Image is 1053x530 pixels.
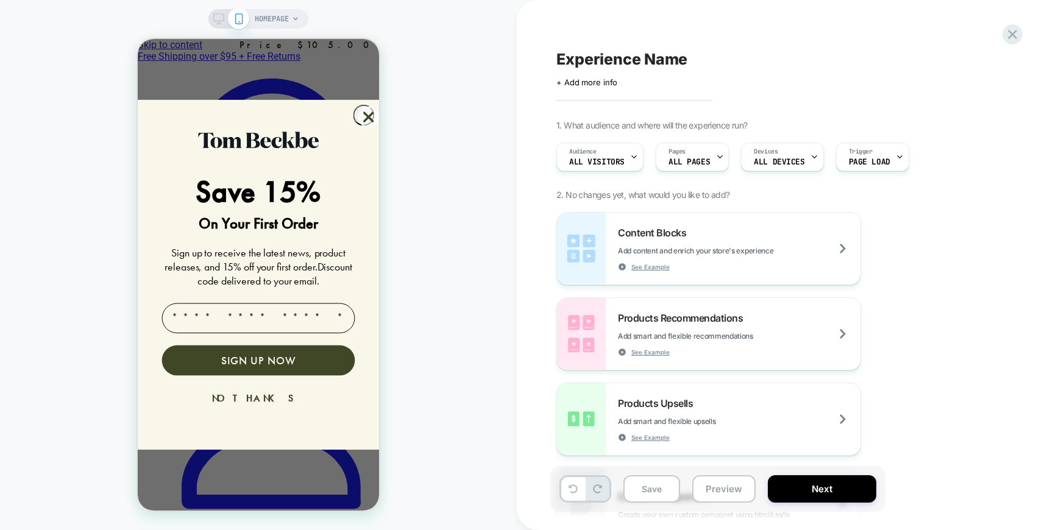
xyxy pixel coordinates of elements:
span: See Example [631,348,670,356]
span: ALL DEVICES [754,158,804,166]
span: Sign up to receive the latest news, product releases, and 15% off your first order. [27,207,208,235]
span: Discount code delivered to your email. [60,221,214,249]
span: Page Load [849,158,890,166]
span: Save 15% [58,133,183,172]
button: SIGN UP NOW [24,306,218,337]
span: Add smart and flexible upsells [618,417,776,426]
span: Experience Name [556,50,687,68]
span: Add content and enrich your store's experience [618,246,834,255]
span: 2. No changes yet, what would you like to add? [556,189,729,200]
button: Save [623,475,680,503]
button: Close dialog [215,66,236,87]
span: 1. What audience and where will the experience run? [556,120,747,130]
span: See Example [631,433,670,442]
span: Pages [668,147,686,156]
button: Next [768,475,876,503]
span: ALL PAGES [668,158,710,166]
span: + Add more info [556,77,617,87]
input: Enter Your Email [24,264,218,294]
span: Audience [569,147,597,156]
span: Devices [754,147,778,156]
span: Content Blocks [618,227,692,239]
span: On Your First Order [61,174,180,194]
span: All Visitors [569,158,625,166]
span: Trigger [849,147,873,156]
span: HOMEPAGE [255,9,289,29]
button: NO THANKS [68,355,172,361]
span: Products Upsells [618,397,699,409]
button: Preview [692,475,756,503]
span: Add smart and flexible recommendations [618,331,814,341]
span: Products Recommendations [618,312,749,324]
span: See Example [631,263,670,271]
img: 6a8dc586-bcf1-4588-8dcf-1cdb7c16af9c.png [60,93,181,108]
